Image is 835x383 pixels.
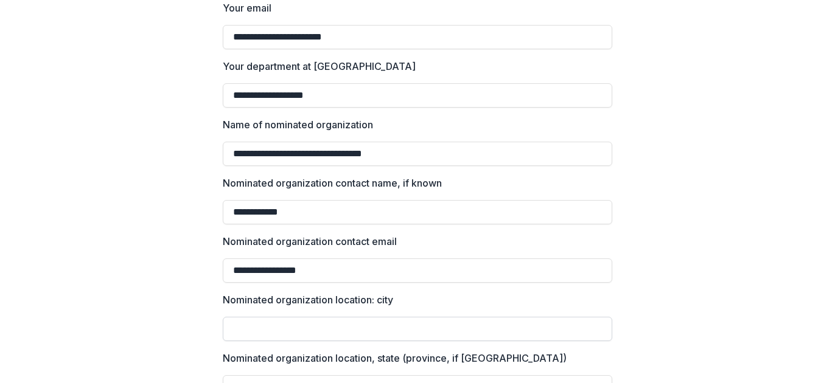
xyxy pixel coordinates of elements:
p: Your department at [GEOGRAPHIC_DATA] [223,59,416,74]
p: Name of nominated organization [223,117,373,132]
p: Nominated organization location, state (province, if [GEOGRAPHIC_DATA]) [223,351,567,365]
p: Your email [223,1,271,15]
p: Nominated organization location: city [223,292,393,307]
p: Nominated organization contact name, if known [223,176,442,190]
p: Nominated organization contact email [223,234,397,249]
